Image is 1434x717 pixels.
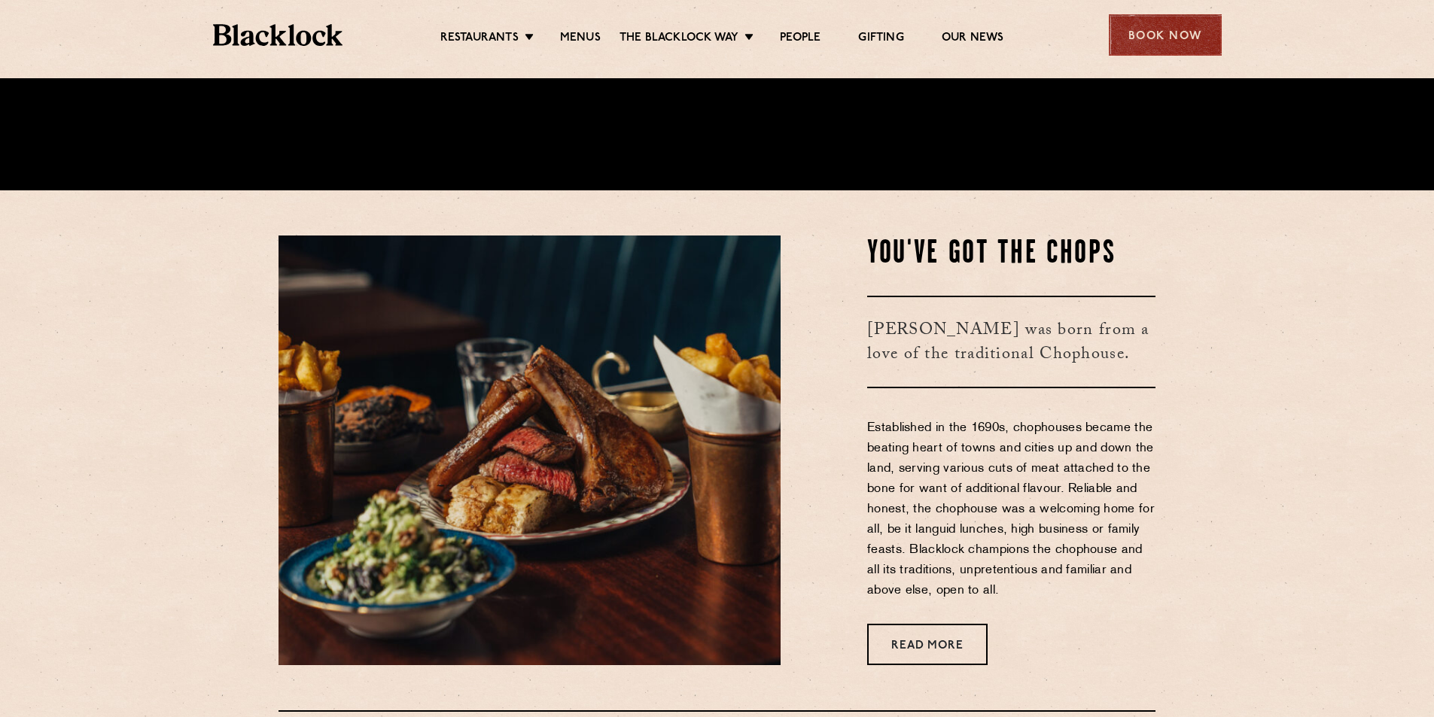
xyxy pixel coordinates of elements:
[440,31,519,47] a: Restaurants
[867,235,1155,273] h2: You've Got The Chops
[1109,14,1222,56] div: Book Now
[213,24,343,46] img: BL_Textured_Logo-footer-cropped.svg
[620,31,738,47] a: The Blacklock Way
[942,31,1004,47] a: Our News
[867,418,1155,601] p: Established in the 1690s, chophouses became the beating heart of towns and cities up and down the...
[780,31,821,47] a: People
[867,296,1155,388] h3: [PERSON_NAME] was born from a love of the traditional Chophouse.
[858,31,903,47] a: Gifting
[867,624,988,665] a: Read More
[560,31,601,47] a: Menus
